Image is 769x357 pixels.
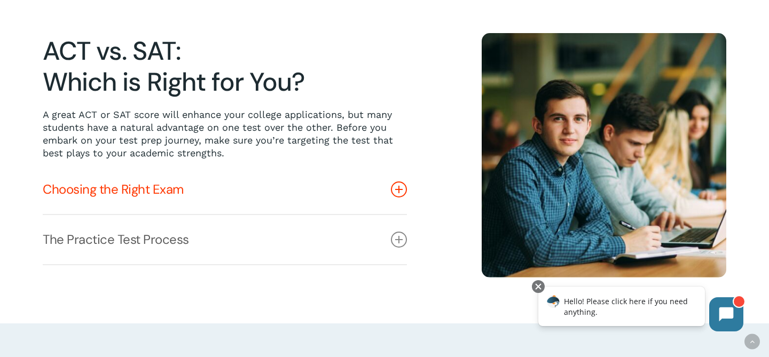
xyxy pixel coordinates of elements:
p: A great ACT or SAT score will enhance your college applications, but many students have a natural... [43,108,407,160]
h2: ACT vs. SAT: Which is Right for You? [43,36,407,98]
img: Happy Students 14 [482,33,726,277]
iframe: Chatbot [527,278,754,342]
a: Choosing the Right Exam [43,165,407,214]
a: The Practice Test Process [43,215,407,264]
